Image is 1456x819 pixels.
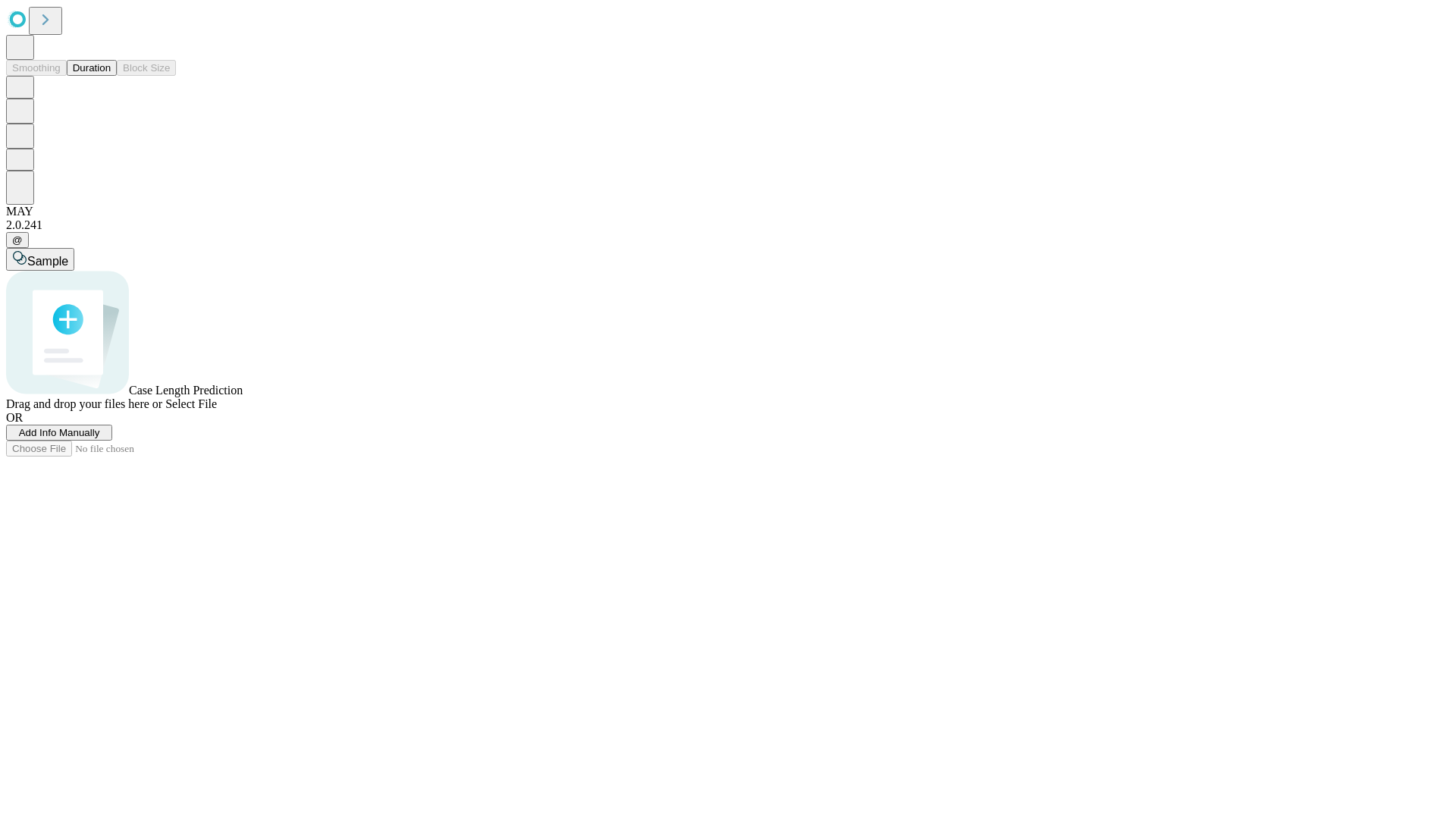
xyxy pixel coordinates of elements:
[6,248,74,271] button: Sample
[6,411,23,424] span: OR
[12,234,23,246] span: @
[6,425,112,441] button: Add Info Manually
[6,205,1450,218] div: MAY
[6,397,162,410] span: Drag and drop your files here or
[6,232,29,248] button: @
[6,60,67,76] button: Smoothing
[19,427,100,438] span: Add Info Manually
[117,60,176,76] button: Block Size
[67,60,117,76] button: Duration
[27,255,68,268] span: Sample
[6,218,1450,232] div: 2.0.241
[165,397,217,410] span: Select File
[129,384,243,397] span: Case Length Prediction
